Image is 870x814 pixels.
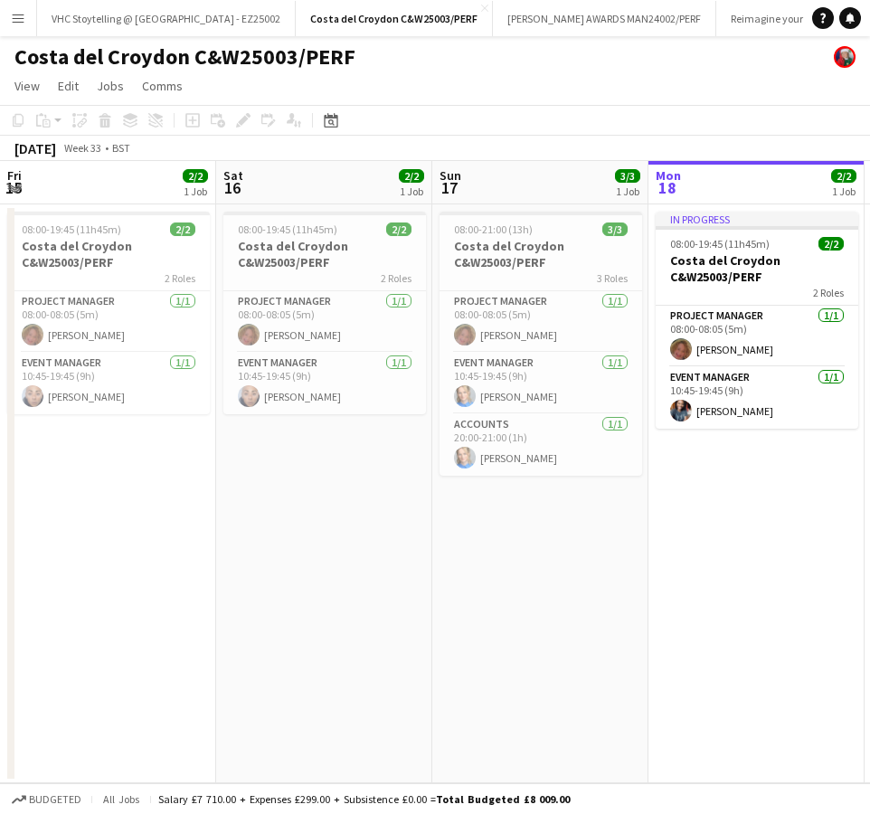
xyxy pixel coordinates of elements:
[832,185,856,198] div: 1 Job
[9,790,84,809] button: Budgeted
[112,141,130,155] div: BST
[813,286,844,299] span: 2 Roles
[158,792,570,806] div: Salary £7 710.00 + Expenses £299.00 + Subsistence £0.00 =
[831,169,856,183] span: 2/2
[223,212,426,414] app-job-card: 08:00-19:45 (11h45m)2/2Costa del Croydon C&W25003/PERF2 RolesProject Manager1/108:00-08:05 (5m)[P...
[223,167,243,184] span: Sat
[656,212,858,429] app-job-card: In progress08:00-19:45 (11h45m)2/2Costa del Croydon C&W25003/PERF2 RolesProject Manager1/108:00-0...
[399,169,424,183] span: 2/2
[296,1,493,36] button: Costa del Croydon C&W25003/PERF
[97,78,124,94] span: Jobs
[7,167,22,184] span: Fri
[834,46,856,68] app-user-avatar: Project Manager
[184,185,207,198] div: 1 Job
[223,291,426,353] app-card-role: Project Manager1/108:00-08:05 (5m)[PERSON_NAME]
[818,237,844,251] span: 2/2
[5,177,22,198] span: 15
[165,271,195,285] span: 2 Roles
[7,212,210,414] app-job-card: 08:00-19:45 (11h45m)2/2Costa del Croydon C&W25003/PERF2 RolesProject Manager1/108:00-08:05 (5m)[P...
[656,252,858,285] h3: Costa del Croydon C&W25003/PERF
[400,185,423,198] div: 1 Job
[437,177,461,198] span: 17
[99,792,143,806] span: All jobs
[90,74,131,98] a: Jobs
[37,1,296,36] button: VHC Stoytelling @ [GEOGRAPHIC_DATA] - EZ25002
[183,169,208,183] span: 2/2
[440,238,642,270] h3: Costa del Croydon C&W25003/PERF
[238,222,337,236] span: 08:00-19:45 (11h45m)
[670,237,770,251] span: 08:00-19:45 (11h45m)
[440,414,642,476] app-card-role: Accounts1/120:00-21:00 (1h)[PERSON_NAME]
[493,1,716,36] button: [PERSON_NAME] AWARDS MAN24002/PERF
[7,353,210,414] app-card-role: Event Manager1/110:45-19:45 (9h)[PERSON_NAME]
[597,271,628,285] span: 3 Roles
[440,291,642,353] app-card-role: Project Manager1/108:00-08:05 (5m)[PERSON_NAME]
[656,367,858,429] app-card-role: Event Manager1/110:45-19:45 (9h)[PERSON_NAME]
[386,222,411,236] span: 2/2
[170,222,195,236] span: 2/2
[22,222,121,236] span: 08:00-19:45 (11h45m)
[51,74,86,98] a: Edit
[440,353,642,414] app-card-role: Event Manager1/110:45-19:45 (9h)[PERSON_NAME]
[29,793,81,806] span: Budgeted
[653,177,681,198] span: 18
[656,306,858,367] app-card-role: Project Manager1/108:00-08:05 (5m)[PERSON_NAME]
[14,43,355,71] h1: Costa del Croydon C&W25003/PERF
[615,169,640,183] span: 3/3
[440,212,642,476] app-job-card: 08:00-21:00 (13h)3/3Costa del Croydon C&W25003/PERF3 RolesProject Manager1/108:00-08:05 (5m)[PERS...
[436,792,570,806] span: Total Budgeted £8 009.00
[656,212,858,226] div: In progress
[7,291,210,353] app-card-role: Project Manager1/108:00-08:05 (5m)[PERSON_NAME]
[223,353,426,414] app-card-role: Event Manager1/110:45-19:45 (9h)[PERSON_NAME]
[135,74,190,98] a: Comms
[221,177,243,198] span: 16
[602,222,628,236] span: 3/3
[14,78,40,94] span: View
[7,74,47,98] a: View
[454,222,533,236] span: 08:00-21:00 (13h)
[440,167,461,184] span: Sun
[656,167,681,184] span: Mon
[14,139,56,157] div: [DATE]
[7,238,210,270] h3: Costa del Croydon C&W25003/PERF
[223,238,426,270] h3: Costa del Croydon C&W25003/PERF
[381,271,411,285] span: 2 Roles
[60,141,105,155] span: Week 33
[58,78,79,94] span: Edit
[142,78,183,94] span: Comms
[616,185,639,198] div: 1 Job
